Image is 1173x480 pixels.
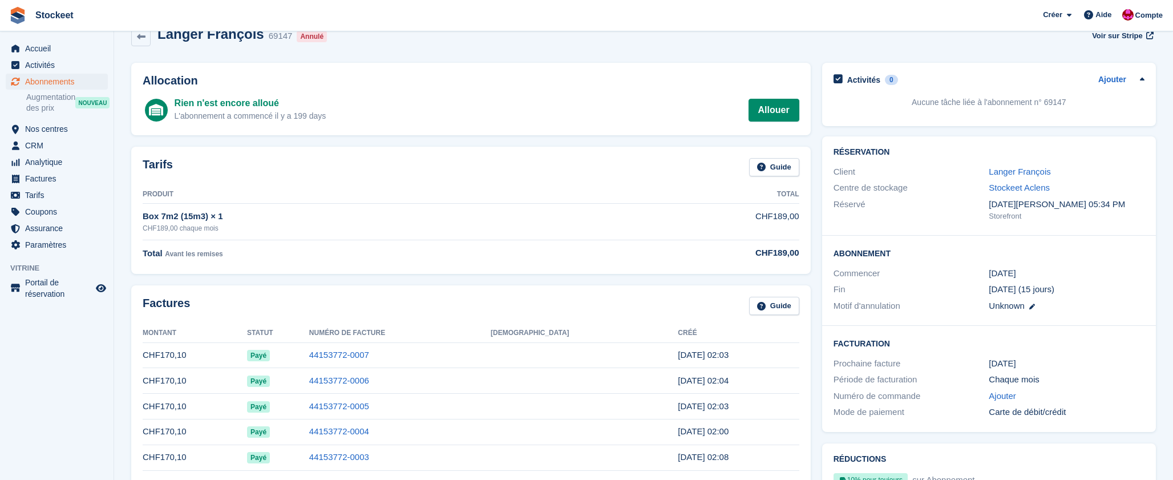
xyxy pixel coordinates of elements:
span: Payé [247,350,270,361]
a: menu [6,138,108,154]
time: 2025-05-15 00:08:52 UTC [678,452,729,462]
a: Guide [749,158,799,177]
span: Aide [1095,9,1111,21]
h2: Abonnement [834,247,1144,259]
a: Ajouter [1098,74,1126,87]
h2: Réservation [834,148,1144,157]
div: Chaque mois [989,373,1144,386]
div: Commencer [834,267,989,280]
a: 44153772-0003 [309,452,369,462]
span: Analytique [25,154,94,170]
a: menu [6,237,108,253]
a: menu [6,204,108,220]
a: Guide [749,297,799,316]
a: menu [6,220,108,236]
time: 2025-07-15 00:03:49 UTC [678,401,729,411]
td: CHF170,10 [143,368,247,394]
span: Compte [1135,10,1163,21]
h2: Activités [847,75,880,85]
span: Créer [1043,9,1062,21]
div: Carte de débit/crédit [989,406,1144,419]
div: [DATE][PERSON_NAME] 05:34 PM [989,198,1144,211]
td: CHF170,10 [143,342,247,368]
img: stora-icon-8386f47178a22dfd0bd8f6a31ec36ba5ce8667c1dd55bd0f319d3a0aa187defe.svg [9,7,26,24]
th: Produit [143,185,568,204]
time: 2025-03-15 00:00:00 UTC [989,267,1016,280]
a: Voir sur Stripe [1087,26,1156,45]
a: Stockeet [31,6,78,25]
div: CHF189,00 chaque mois [143,223,568,233]
a: 44153772-0004 [309,426,369,436]
th: Numéro de facture [309,324,491,342]
div: Client [834,166,989,179]
div: CHF189,00 [568,247,799,260]
span: Nos centres [25,121,94,137]
span: Payé [247,452,270,463]
a: menu [6,154,108,170]
span: Accueil [25,41,94,57]
a: Boutique d'aperçu [94,281,108,295]
div: 0 [885,75,898,85]
span: Paramètres [25,237,94,253]
span: Payé [247,401,270,413]
th: Créé [678,324,799,342]
span: Assurance [25,220,94,236]
time: 2025-09-15 00:03:54 UTC [678,350,729,360]
h2: Réductions [834,455,1144,464]
a: menu [6,74,108,90]
div: Annulé [297,31,327,42]
h2: Facturation [834,337,1144,349]
div: L'abonnement a commencé il y a 199 days [175,110,326,122]
h2: Factures [143,297,190,316]
th: Total [568,185,799,204]
span: Activités [25,57,94,73]
a: Augmentation des prix NOUVEAU [26,91,108,114]
h2: Langer François [157,26,264,42]
div: Fin [834,283,989,296]
a: menu [6,171,108,187]
div: 69147 [269,30,293,43]
span: Tarifs [25,187,94,203]
td: CHF170,10 [143,394,247,420]
a: menu [6,277,108,300]
div: NOUVEAU [75,97,110,108]
td: CHF170,10 [143,419,247,445]
p: Aucune tâche liée à l'abonnement n° 69147 [834,96,1144,108]
span: Coupons [25,204,94,220]
a: menu [6,57,108,73]
span: Unknown [989,301,1025,310]
a: Ajouter [989,390,1016,403]
a: Stockeet Aclens [989,183,1050,192]
td: CHF170,10 [143,445,247,470]
div: Numéro de commande [834,390,989,403]
img: Valentin BURDET [1122,9,1134,21]
div: Centre de stockage [834,181,989,195]
a: 44153772-0005 [309,401,369,411]
h2: Allocation [143,74,799,87]
th: Montant [143,324,247,342]
span: Payé [247,376,270,387]
time: 2025-08-15 00:04:01 UTC [678,376,729,385]
div: Mode de paiement [834,406,989,419]
span: Voir sur Stripe [1092,30,1143,42]
span: Avant les remises [165,250,223,258]
span: Total [143,248,163,258]
h2: Tarifs [143,158,173,177]
span: Vitrine [10,263,114,274]
div: Rien n'est encore alloué [175,96,326,110]
span: Portail de réservation [25,277,94,300]
a: menu [6,187,108,203]
div: Motif d'annulation [834,300,989,313]
a: menu [6,121,108,137]
span: Abonnements [25,74,94,90]
span: [DATE] (15 jours) [989,284,1054,294]
th: Statut [247,324,309,342]
div: Période de facturation [834,373,989,386]
span: Augmentation des prix [26,92,75,114]
th: [DEMOGRAPHIC_DATA] [491,324,678,342]
div: Réservé [834,198,989,222]
div: Box 7m2 (15m3) × 1 [143,210,568,223]
div: Prochaine facture [834,357,989,370]
td: CHF189,00 [568,204,799,240]
div: Storefront [989,211,1144,222]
